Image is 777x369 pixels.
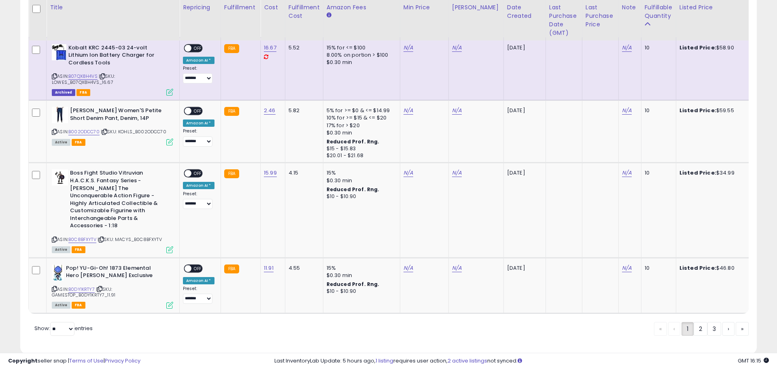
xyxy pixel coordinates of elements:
[183,128,214,147] div: Preset:
[327,3,397,12] div: Amazon Fees
[507,3,542,20] div: Date Created
[224,3,257,12] div: Fulfillment
[327,114,394,122] div: 10% for >= $15 & <= $20
[327,138,380,145] b: Reduced Prof. Rng.
[448,357,487,365] a: 2 active listings
[728,325,729,333] span: ›
[289,44,317,51] div: 5.52
[507,169,539,177] div: [DATE]
[452,3,500,12] div: [PERSON_NAME]
[327,12,331,19] small: Amazon Fees.
[289,107,317,114] div: 5.82
[191,265,204,272] span: OFF
[52,89,75,96] span: Listings that have been deleted from Seller Central
[52,286,115,298] span: | SKU: GAMESTOP_B0DY1KRTY7_11.91
[52,169,68,186] img: 41lt51aWtEL._SL40_.jpg
[98,236,162,243] span: | SKU: MACYS_B0C8BFXYTV
[738,357,769,365] span: 2025-10-7 16:15 GMT
[68,44,167,69] b: Kobalt KRC 2445-03 24-volt Lithium Ion Battery Charger for Cordless Tools
[191,45,204,51] span: OFF
[52,107,173,145] div: ASIN:
[622,264,632,272] a: N/A
[645,169,670,177] div: 10
[264,44,276,52] a: 16.67
[264,169,277,177] a: 15.99
[8,357,38,365] strong: Copyright
[403,107,413,115] a: N/A
[707,322,721,336] a: 3
[327,288,394,295] div: $10 - $10.90
[264,3,282,12] div: Cost
[549,3,579,37] div: Last Purchase Date (GMT)
[52,246,70,253] span: All listings currently available for purchase on Amazon
[264,264,274,272] a: 11.91
[105,357,140,365] a: Privacy Policy
[679,264,716,272] b: Listed Price:
[101,128,166,135] span: | SKU: KOHLS_B002ODCC70
[289,169,317,177] div: 4.15
[327,186,380,193] b: Reduced Prof. Rng.
[191,108,204,115] span: OFF
[183,286,214,304] div: Preset:
[52,169,173,252] div: ASIN:
[327,177,394,184] div: $0.30 min
[622,107,632,115] a: N/A
[452,44,462,52] a: N/A
[507,264,539,272] div: [DATE]
[72,139,85,146] span: FBA
[679,107,716,114] b: Listed Price:
[645,107,670,114] div: 10
[452,264,462,272] a: N/A
[52,73,115,85] span: | SKU: LOWES_B07QX8H4VS_16.67
[183,3,217,12] div: Repricing
[327,193,394,200] div: $10 - $10.90
[274,357,769,365] div: Last InventoryLab Update: 5 hours ago, requires user action, not synced.
[224,107,239,116] small: FBA
[645,264,670,272] div: 10
[507,107,539,114] div: [DATE]
[264,107,276,115] a: 2.46
[645,44,670,51] div: 10
[66,264,164,282] b: Pop! YU-Gi-Oh! 1873 Elemental Hero [PERSON_NAME] Exclusive
[191,170,204,177] span: OFF
[70,169,168,232] b: Boss Fight Studio Vitruvian H.A.C.K.S. Fantasy Series - [PERSON_NAME] The Unconquerable Action Fi...
[403,44,413,52] a: N/A
[72,246,85,253] span: FBA
[68,286,95,293] a: B0DY1KRTY7
[72,302,85,309] span: FBA
[327,129,394,137] div: $0.30 min
[645,3,673,20] div: Fulfillable Quantity
[183,277,214,284] div: Amazon AI *
[694,322,707,336] a: 2
[403,3,445,12] div: Min Price
[679,169,716,177] b: Listed Price:
[52,264,64,281] img: 41SukhRfddL._SL40_.jpg
[622,44,632,52] a: N/A
[52,139,70,146] span: All listings currently available for purchase on Amazon
[452,107,462,115] a: N/A
[76,89,90,96] span: FBA
[327,281,380,288] b: Reduced Prof. Rng.
[34,324,93,332] span: Show: entries
[622,3,638,12] div: Note
[50,3,176,12] div: Title
[8,357,140,365] div: seller snap | |
[183,182,214,189] div: Amazon AI *
[679,44,747,51] div: $58.90
[586,3,615,29] div: Last Purchase Price
[327,59,394,66] div: $0.30 min
[70,107,168,124] b: [PERSON_NAME] Women'S Petite Short Denim Pant, Denim, 14P
[679,107,747,114] div: $59.55
[52,44,66,60] img: 51x4L1iYV9L._SL40_.jpg
[68,236,96,243] a: B0C8BFXYTV
[183,66,214,84] div: Preset:
[289,3,320,20] div: Fulfillment Cost
[224,44,239,53] small: FBA
[183,119,214,127] div: Amazon AI *
[52,302,70,309] span: All listings currently available for purchase on Amazon
[452,169,462,177] a: N/A
[52,44,173,95] div: ASIN:
[68,73,98,80] a: B07QX8H4VS
[327,145,394,152] div: $15 - $15.83
[327,169,394,177] div: 15%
